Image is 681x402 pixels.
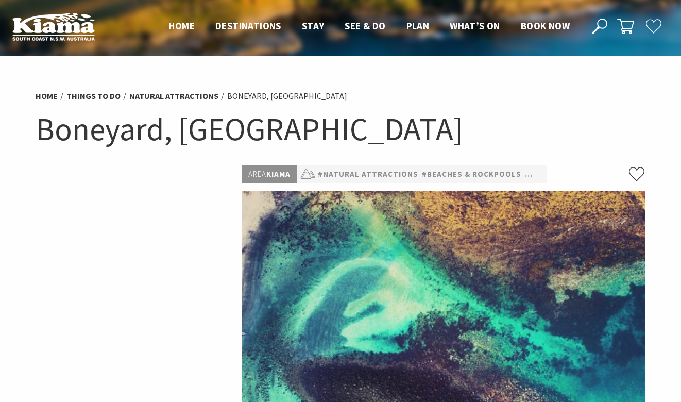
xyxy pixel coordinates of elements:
[215,20,281,32] span: Destinations
[406,20,430,32] span: Plan
[450,20,500,32] span: What’s On
[129,91,218,102] a: Natural Attractions
[36,91,58,102] a: Home
[521,20,570,32] span: Book now
[345,20,385,32] span: See & Do
[36,108,645,150] h1: Boneyard, [GEOGRAPHIC_DATA]
[242,165,297,183] p: Kiama
[158,18,580,35] nav: Main Menu
[168,20,195,32] span: Home
[227,90,347,103] li: Boneyard, [GEOGRAPHIC_DATA]
[422,168,521,181] a: #Beaches & Rockpools
[318,168,418,181] a: #Natural Attractions
[12,12,95,41] img: Kiama Logo
[248,169,266,179] span: Area
[302,20,325,32] span: Stay
[66,91,121,102] a: Things To Do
